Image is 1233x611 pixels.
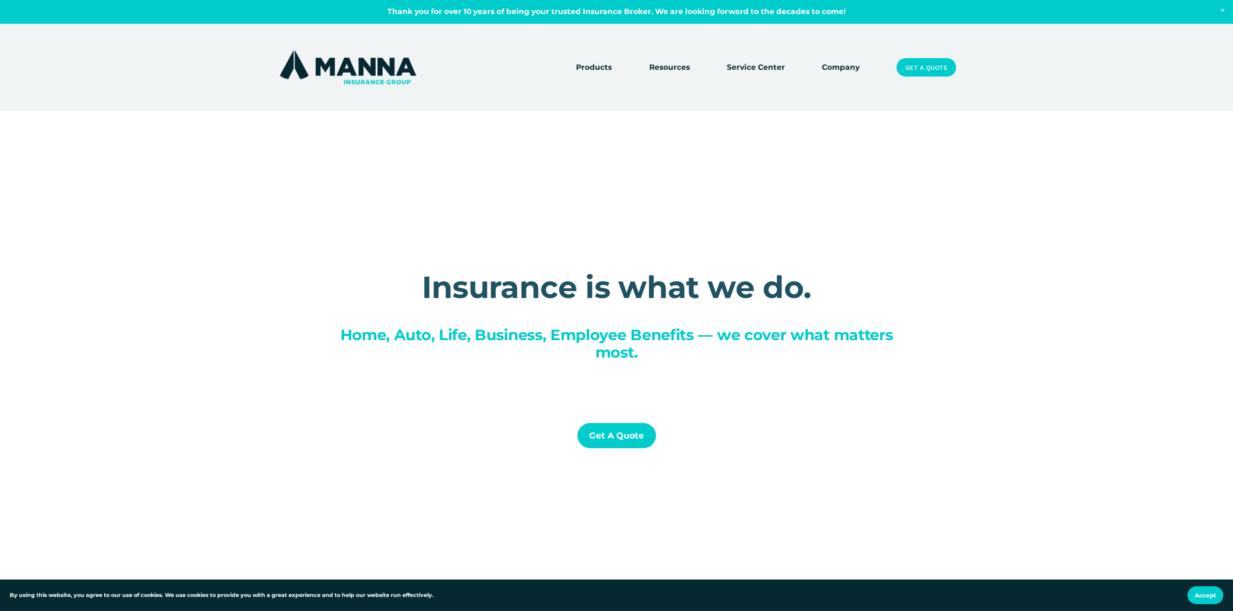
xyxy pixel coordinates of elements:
[340,326,897,361] span: Home, Auto, Life, Business, Employee Benefits — we cover what matters most.
[649,61,690,74] a: folder dropdown
[577,423,656,449] a: Get a Quote
[576,62,612,74] span: Products
[1187,586,1223,604] button: Accept
[897,58,956,77] a: Get a Quote
[1195,592,1216,599] span: Accept
[277,48,418,86] img: Manna Insurance Group
[727,61,785,74] a: Service Center
[576,61,612,74] a: folder dropdown
[649,62,690,74] span: Resources
[10,591,433,600] p: By using this website, you agree to our use of cookies. We use cookies to provide you with a grea...
[822,61,860,74] a: Company
[422,268,812,306] strong: Insurance is what we do.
